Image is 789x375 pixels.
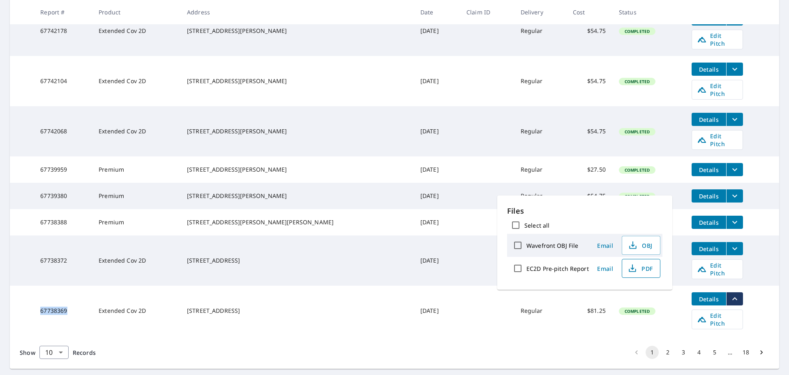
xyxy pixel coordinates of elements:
span: Details [697,295,721,303]
td: [DATE] [414,209,460,235]
td: $54.75 [566,106,612,156]
td: [DATE] [414,6,460,56]
td: [DATE] [414,106,460,156]
a: Edit Pitch [692,310,743,329]
div: [STREET_ADDRESS][PERSON_NAME] [187,165,407,174]
td: $54.75 [566,183,612,209]
button: detailsBtn-67738372 [692,242,726,255]
button: filesDropdownBtn-67738369 [726,292,743,305]
td: Regular [514,286,566,336]
div: [STREET_ADDRESS][PERSON_NAME][PERSON_NAME] [187,218,407,226]
div: [STREET_ADDRESS][PERSON_NAME] [187,27,407,35]
td: Extended Cov 2D [92,6,180,56]
td: Premium [92,209,180,235]
button: Go to page 5 [708,346,721,359]
button: Go to page 4 [692,346,706,359]
td: Regular [514,156,566,183]
a: Edit Pitch [692,130,743,150]
span: Completed [620,28,655,34]
td: Premium [92,156,180,183]
div: … [724,348,737,356]
td: Extended Cov 2D [92,286,180,336]
button: detailsBtn-67742068 [692,113,726,126]
td: $27.50 [566,156,612,183]
a: Edit Pitch [692,30,743,49]
td: Premium [92,183,180,209]
button: detailsBtn-67738369 [692,292,726,305]
button: filesDropdownBtn-67742104 [726,63,743,76]
div: 10 [39,341,69,364]
button: filesDropdownBtn-67742068 [726,113,743,126]
button: detailsBtn-67738388 [692,216,726,229]
span: Completed [620,129,655,135]
td: 67742068 [34,106,92,156]
button: Email [592,239,618,252]
button: filesDropdownBtn-67739380 [726,189,743,203]
button: filesDropdownBtn-67738388 [726,216,743,229]
button: Go to next page [755,346,768,359]
td: 67738388 [34,209,92,235]
span: Completed [620,79,655,84]
td: Regular [514,6,566,56]
td: [DATE] [414,156,460,183]
button: PDF [622,259,660,278]
div: [STREET_ADDRESS] [187,307,407,315]
td: 67739959 [34,156,92,183]
button: detailsBtn-67742104 [692,63,726,76]
div: [STREET_ADDRESS][PERSON_NAME] [187,192,407,200]
span: Completed [620,193,655,199]
span: OBJ [627,240,653,250]
button: OBJ [622,236,660,255]
td: 67738372 [34,235,92,286]
span: Details [697,219,721,226]
label: Select all [524,221,549,229]
td: Extended Cov 2D [92,235,180,286]
td: $54.75 [566,6,612,56]
td: Extended Cov 2D [92,106,180,156]
span: Edit Pitch [697,132,738,148]
span: Details [697,166,721,174]
td: [DATE] [414,56,460,106]
span: Edit Pitch [697,312,738,327]
td: 67739380 [34,183,92,209]
label: EC2D Pre-pitch Report [526,265,589,273]
span: Records [73,349,96,356]
span: Email [595,242,615,249]
div: [STREET_ADDRESS] [187,256,407,265]
div: Show 10 records [39,346,69,359]
td: Extended Cov 2D [92,56,180,106]
span: Email [595,265,615,273]
td: [DATE] [414,235,460,286]
button: Go to page 18 [739,346,752,359]
td: [DATE] [414,183,460,209]
button: detailsBtn-67739959 [692,163,726,176]
button: Email [592,262,618,275]
button: detailsBtn-67739380 [692,189,726,203]
td: 67742104 [34,56,92,106]
span: Details [697,65,721,73]
td: $81.25 [566,286,612,336]
a: Edit Pitch [692,80,743,100]
label: Wavefront OBJ File [526,242,578,249]
button: page 1 [646,346,659,359]
td: Regular [514,106,566,156]
span: Show [20,349,35,356]
div: [STREET_ADDRESS][PERSON_NAME] [187,127,407,135]
span: Details [697,116,721,123]
nav: pagination navigation [629,346,769,359]
td: 67738369 [34,286,92,336]
td: 67742178 [34,6,92,56]
td: Regular [514,56,566,106]
span: Edit Pitch [697,82,738,98]
span: Completed [620,308,655,314]
span: Completed [620,167,655,173]
button: filesDropdownBtn-67738372 [726,242,743,255]
span: Details [697,192,721,200]
span: Edit Pitch [697,261,738,277]
button: filesDropdownBtn-67739959 [726,163,743,176]
td: $54.75 [566,56,612,106]
a: Edit Pitch [692,259,743,279]
span: Details [697,245,721,253]
button: Go to page 2 [661,346,674,359]
div: [STREET_ADDRESS][PERSON_NAME] [187,77,407,85]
